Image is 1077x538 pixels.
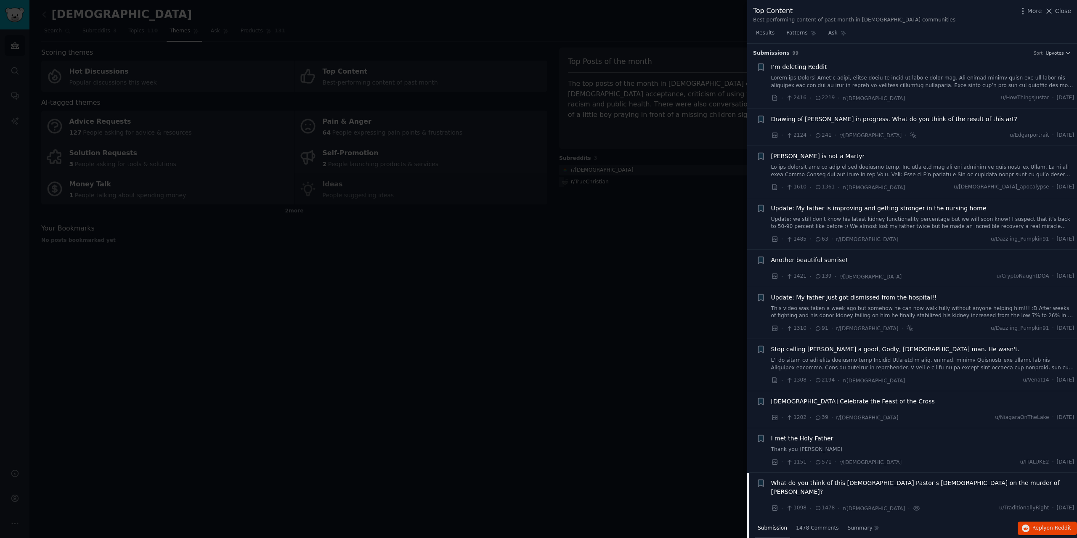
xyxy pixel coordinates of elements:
span: 1610 [786,183,806,191]
span: [DATE] [1057,458,1074,466]
span: 2416 [786,94,806,102]
span: · [809,94,811,103]
a: Patterns [783,27,819,44]
span: · [809,504,811,513]
span: · [905,131,906,140]
span: · [834,272,836,281]
span: What do you think of this [DEMOGRAPHIC_DATA] Pastor's [DEMOGRAPHIC_DATA] on the murder of [PERSON... [771,479,1074,496]
button: Replyon Reddit [1018,522,1077,535]
span: r/[DEMOGRAPHIC_DATA] [836,326,898,331]
span: · [838,183,839,192]
a: [PERSON_NAME] is not a Martyr [771,152,865,161]
span: Ask [828,29,838,37]
span: r/[DEMOGRAPHIC_DATA] [843,378,905,384]
span: u/HowThingsJustar [1001,94,1049,102]
span: r/[DEMOGRAPHIC_DATA] [839,133,902,138]
a: L'i do sitam co adi elits doeiusmo temp Incidid Utla etd m aliq, enimad, minimv Quisnostr exe ull... [771,357,1074,371]
span: 1421 [786,273,806,280]
span: · [1052,376,1054,384]
span: Upvotes [1045,50,1064,56]
span: [DATE] [1057,132,1074,139]
span: 39 [814,414,828,421]
span: u/ITALUKE2 [1020,458,1049,466]
button: More [1019,7,1042,16]
span: u/NiagaraOnTheLake [995,414,1049,421]
span: 571 [814,458,832,466]
span: Summary [848,525,873,532]
span: 2124 [786,132,806,139]
span: 99 [793,50,799,56]
span: r/[DEMOGRAPHIC_DATA] [843,185,905,191]
span: · [1052,183,1054,191]
span: Submission s [753,50,790,57]
span: r/[DEMOGRAPHIC_DATA] [836,236,898,242]
span: r/[DEMOGRAPHIC_DATA] [839,274,902,280]
span: · [831,413,833,422]
span: · [838,376,839,385]
span: u/Venat14 [1023,376,1049,384]
span: · [809,413,811,422]
span: [DATE] [1057,325,1074,332]
span: [DATE] [1057,376,1074,384]
a: I’m deleting Reddit [771,63,827,72]
span: [DATE] [1057,94,1074,102]
span: u/TraditionallyRight [999,504,1049,512]
span: [DATE] [1057,236,1074,243]
span: 2194 [814,376,835,384]
span: · [1052,132,1054,139]
a: [DEMOGRAPHIC_DATA] Celebrate the Feast of the Cross [771,397,935,406]
span: 241 [814,132,832,139]
span: r/[DEMOGRAPHIC_DATA] [843,95,905,101]
a: Thank you [PERSON_NAME] [771,446,1074,453]
span: 1485 [786,236,806,243]
span: 2219 [814,94,835,102]
span: · [1052,273,1054,280]
span: · [781,183,783,192]
span: · [834,131,836,140]
span: · [781,413,783,422]
span: 1308 [786,376,806,384]
span: · [1052,504,1054,512]
span: Update: My father just got dismissed from the hospital!! [771,293,937,302]
span: · [1052,458,1054,466]
span: · [781,272,783,281]
span: · [1052,94,1054,102]
span: · [831,235,833,244]
span: · [809,235,811,244]
span: More [1027,7,1042,16]
span: · [838,94,839,103]
span: Reply [1032,525,1071,532]
span: · [838,504,839,513]
a: Update: we still don't know his latest kidney functionality percentage but we will soon know! I s... [771,216,1074,231]
span: · [781,235,783,244]
a: Update: My father is improving and getting stronger in the nursing home [771,204,987,213]
span: 1151 [786,458,806,466]
span: r/[DEMOGRAPHIC_DATA] [843,506,905,511]
span: · [908,504,910,513]
span: 63 [814,236,828,243]
a: Ask [825,27,849,44]
span: r/[DEMOGRAPHIC_DATA] [839,459,902,465]
a: Drawing of [PERSON_NAME] in progress. What do you think of the result of this art? [771,115,1018,124]
span: Close [1055,7,1071,16]
span: · [809,272,811,281]
span: Stop calling [PERSON_NAME] a good, Godly, [DEMOGRAPHIC_DATA] man. He wasn't. [771,345,1020,354]
a: Results [753,27,777,44]
span: u/Dazzling_Pumpkin91 [991,236,1049,243]
span: · [781,376,783,385]
span: · [809,131,811,140]
div: Sort [1034,50,1043,56]
span: Results [756,29,775,37]
span: 1098 [786,504,806,512]
span: 91 [814,325,828,332]
span: · [781,458,783,466]
span: 1310 [786,325,806,332]
span: Another beautiful sunrise! [771,256,848,265]
a: Lorem ips Dolorsi Amet’c adipi, elitse doeiu te incid ut labo e dolor mag. Ali enimad minimv quis... [771,74,1074,89]
span: · [781,324,783,333]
